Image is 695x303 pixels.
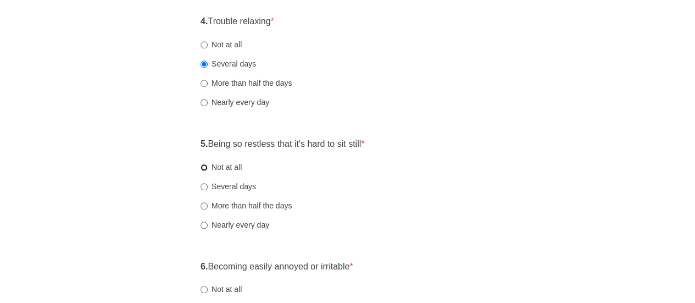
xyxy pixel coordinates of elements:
input: Not at all [201,286,208,293]
label: Not at all [201,284,242,295]
input: Several days [201,60,208,68]
input: Several days [201,183,208,190]
label: Several days [201,181,256,192]
label: Nearly every day [201,219,269,230]
label: More than half the days [201,78,292,89]
label: Not at all [201,162,242,173]
label: Becoming easily annoyed or irritable [201,261,353,273]
label: Trouble relaxing [201,15,274,28]
input: Nearly every day [201,99,208,106]
strong: 5. [201,139,208,148]
input: More than half the days [201,80,208,87]
label: Being so restless that it's hard to sit still [201,138,364,151]
strong: 6. [201,262,208,271]
input: Not at all [201,41,208,48]
label: More than half the days [201,200,292,211]
input: Nearly every day [201,222,208,229]
label: Several days [201,58,256,69]
input: Not at all [201,164,208,171]
label: Not at all [201,39,242,50]
label: Nearly every day [201,97,269,108]
strong: 4. [201,16,208,26]
input: More than half the days [201,202,208,210]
